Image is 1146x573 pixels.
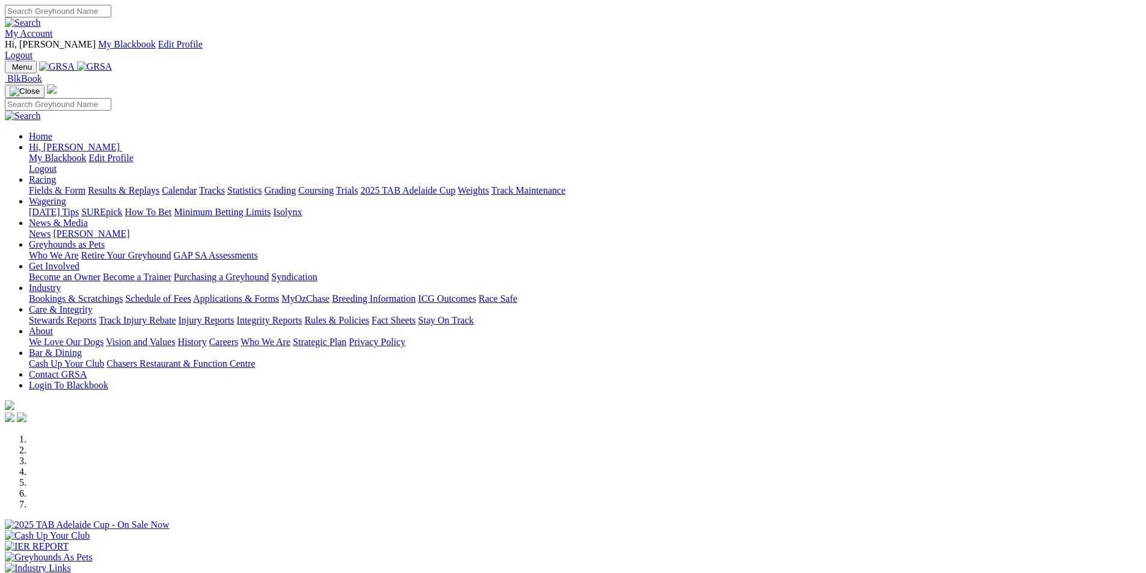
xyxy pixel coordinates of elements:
a: Rules & Policies [304,315,369,325]
div: Industry [29,293,1141,304]
a: Breeding Information [332,293,416,304]
a: Greyhounds as Pets [29,239,105,250]
a: Fields & Form [29,185,85,195]
a: Login To Blackbook [29,380,108,390]
div: Bar & Dining [29,358,1141,369]
a: Care & Integrity [29,304,93,314]
a: Isolynx [273,207,302,217]
span: BlkBook [7,73,42,84]
a: Strategic Plan [293,337,347,347]
img: Greyhounds As Pets [5,552,93,563]
button: Toggle navigation [5,85,45,98]
img: Close [10,87,40,96]
a: Bookings & Scratchings [29,293,123,304]
a: News [29,228,51,239]
a: Injury Reports [178,315,234,325]
a: My Account [5,28,53,38]
div: Get Involved [29,272,1141,283]
a: Minimum Betting Limits [174,207,271,217]
a: Grading [265,185,296,195]
img: GRSA [77,61,112,72]
a: 2025 TAB Adelaide Cup [360,185,455,195]
button: Toggle navigation [5,61,37,73]
a: Calendar [162,185,197,195]
a: My Blackbook [98,39,156,49]
img: 2025 TAB Adelaide Cup - On Sale Now [5,519,170,530]
img: Search [5,111,41,121]
a: Logout [29,164,57,174]
div: Racing [29,185,1141,196]
a: Statistics [227,185,262,195]
div: Greyhounds as Pets [29,250,1141,261]
a: Bar & Dining [29,348,82,358]
a: BlkBook [5,73,42,84]
a: About [29,326,53,336]
a: GAP SA Assessments [174,250,258,260]
span: Menu [12,63,32,72]
a: MyOzChase [282,293,330,304]
a: Schedule of Fees [125,293,191,304]
img: Search [5,17,41,28]
a: Who We Are [241,337,291,347]
a: News & Media [29,218,88,228]
a: Purchasing a Greyhound [174,272,269,282]
img: GRSA [39,61,75,72]
a: Results & Replays [88,185,159,195]
a: Who We Are [29,250,79,260]
a: Race Safe [478,293,517,304]
a: My Blackbook [29,153,87,163]
a: Vision and Values [106,337,175,347]
a: Get Involved [29,261,79,271]
a: Industry [29,283,61,293]
a: [DATE] Tips [29,207,79,217]
a: Home [29,131,52,141]
input: Search [5,5,111,17]
img: logo-grsa-white.png [5,400,14,410]
div: My Account [5,39,1141,61]
div: News & Media [29,228,1141,239]
div: About [29,337,1141,348]
img: facebook.svg [5,412,14,422]
a: Chasers Restaurant & Function Centre [106,358,255,369]
a: Track Maintenance [491,185,565,195]
img: IER REPORT [5,541,69,552]
a: Trials [336,185,358,195]
a: Careers [209,337,238,347]
a: Wagering [29,196,66,206]
a: SUREpick [81,207,122,217]
div: Hi, [PERSON_NAME] [29,153,1141,174]
a: Track Injury Rebate [99,315,176,325]
a: Stewards Reports [29,315,96,325]
a: Syndication [271,272,317,282]
img: twitter.svg [17,412,26,422]
img: Cash Up Your Club [5,530,90,541]
span: Hi, [PERSON_NAME] [5,39,96,49]
a: Privacy Policy [349,337,405,347]
a: Integrity Reports [236,315,302,325]
a: We Love Our Dogs [29,337,103,347]
a: Weights [458,185,489,195]
a: How To Bet [125,207,172,217]
a: Cash Up Your Club [29,358,104,369]
a: Logout [5,50,32,60]
a: Edit Profile [89,153,134,163]
input: Search [5,98,111,111]
a: Contact GRSA [29,369,87,379]
a: Edit Profile [158,39,203,49]
a: ICG Outcomes [418,293,476,304]
a: History [177,337,206,347]
div: Wagering [29,207,1141,218]
a: Become an Owner [29,272,100,282]
img: logo-grsa-white.png [47,84,57,94]
a: Applications & Forms [193,293,279,304]
a: Become a Trainer [103,272,171,282]
a: Coursing [298,185,334,195]
span: Hi, [PERSON_NAME] [29,142,120,152]
a: Racing [29,174,56,185]
a: Stay On Track [418,315,473,325]
a: Tracks [199,185,225,195]
a: Fact Sheets [372,315,416,325]
a: Retire Your Greyhound [81,250,171,260]
a: [PERSON_NAME] [53,228,129,239]
a: Hi, [PERSON_NAME] [29,142,122,152]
